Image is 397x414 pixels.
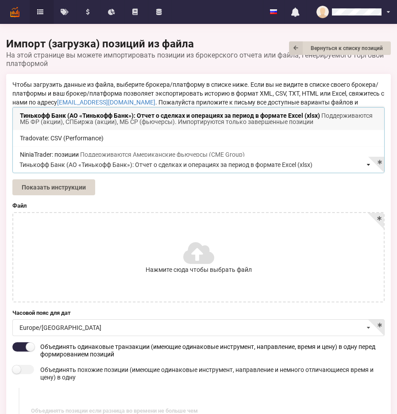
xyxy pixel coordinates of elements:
p: Чтобы загрузить данные из файла, выберите брокера/платформу в списке ниже. Если вы не видите в сп... [12,80,385,116]
span: Поддерживаются Американские фьючерсы (CME Group) [80,151,245,158]
a: Вернуться к списку позиций [289,41,391,55]
div: Europe/[GEOGRAPHIC_DATA] [19,325,101,331]
div: На этой странице вы можете импортировать позиции из брокерского отчета или файла, генерируемого т... [6,51,391,68]
label: Файл [12,201,385,210]
label: Часовой пояс для дат [12,309,385,317]
img: logo-5391b84d95ca78eb0fcbe8eb83ca0fe5.png [7,4,23,20]
label: Объединять похожие позиции (имеющие одинаковые инструмент, направление и немного отличающиеся вре... [12,365,385,381]
div: NinjaTrader: позиции [13,146,384,163]
div: Импорт (загрузка) позиций из файла [6,37,391,68]
span: Поддерживаются МБ ФР (акции), СПБиржа (акции), МБ СР (фьючерсы). Импортируются только завершенные... [20,112,373,125]
div: Тинькофф Банк (АО «Тинькофф Банк»): Отчет о сделках и операциях за период в формате Excel (xlsx) [13,107,384,130]
div: Tradovate: CSV (Performance) [13,130,384,146]
button: Показать инструкции [12,179,95,195]
span: Нажмите сюда чтобы выбрать файл [146,265,252,274]
a: [EMAIL_ADDRESS][DOMAIN_NAME] [57,99,155,106]
label: Объединять одинаковые транзакции (имеющие одинаковые инструмент, направление, время и цену) в одн... [12,342,385,358]
img: no_avatar_64x64-c1df70be568ff5ffbc6dc4fa4a63b692.png [316,6,329,18]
